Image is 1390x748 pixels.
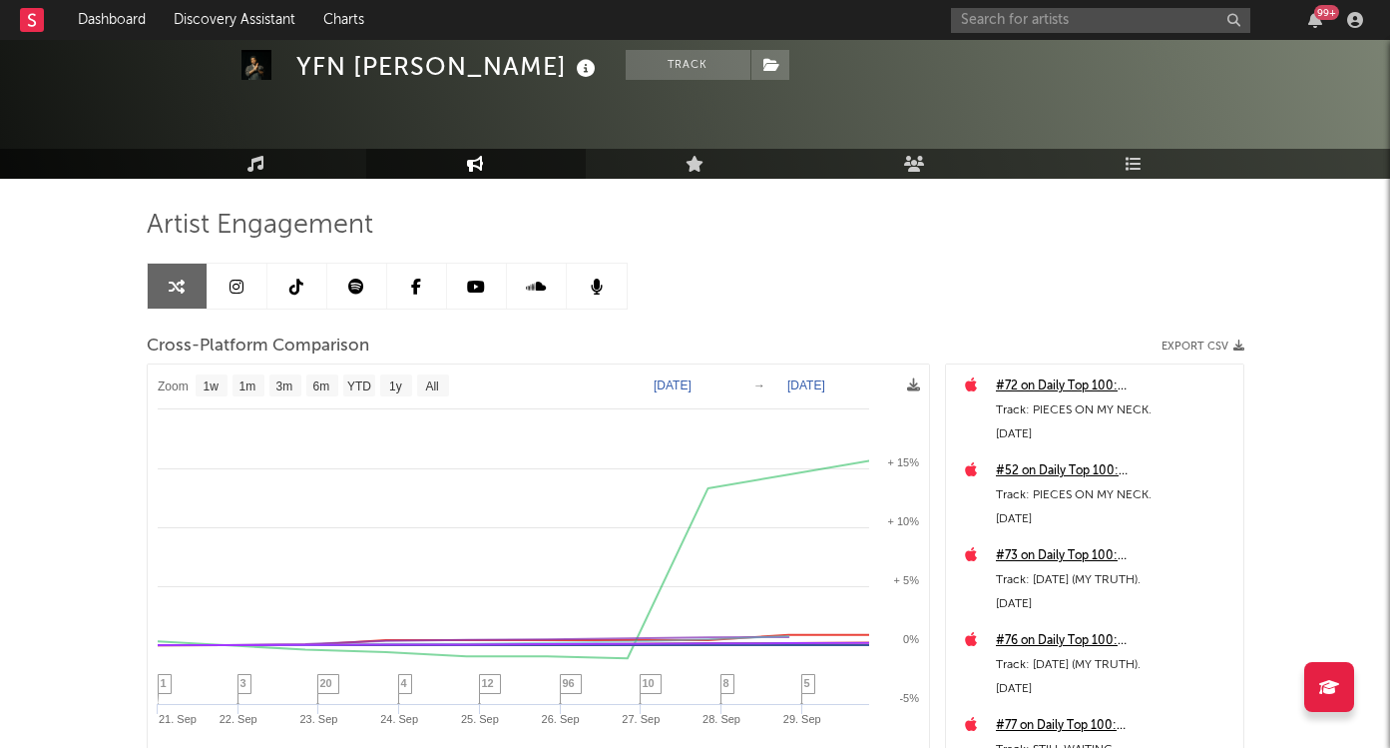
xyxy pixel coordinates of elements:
text: 27. Sep [622,713,660,725]
text: -5% [899,692,919,704]
div: Track: PIECES ON MY NECK. [996,398,1233,422]
text: Zoom [158,379,189,393]
span: Cross-Platform Comparison [147,335,369,359]
input: Search for artists [951,8,1250,33]
div: Track: [DATE] (MY TRUTH). [996,568,1233,592]
text: 29. Sep [782,713,820,725]
div: YFN [PERSON_NAME] [296,50,601,83]
a: #73 on Daily Top 100: [GEOGRAPHIC_DATA] [996,544,1233,568]
text: 1w [203,379,219,393]
text: 23. Sep [299,713,337,725]
a: #52 on Daily Top 100: [GEOGRAPHIC_DATA] [996,459,1233,483]
text: 3m [275,379,292,393]
span: 8 [723,677,729,689]
span: 96 [563,677,575,689]
span: 3 [240,677,246,689]
div: Track: PIECES ON MY NECK. [996,483,1233,507]
span: 1 [161,677,167,689]
div: [DATE] [996,422,1233,446]
text: All [425,379,438,393]
text: 28. Sep [702,713,740,725]
text: 1y [389,379,402,393]
div: [DATE] [996,592,1233,616]
a: #72 on Daily Top 100: [GEOGRAPHIC_DATA] [996,374,1233,398]
text: + 10% [887,515,919,527]
div: [DATE] [996,677,1233,701]
text: [DATE] [654,378,692,392]
text: 1m [238,379,255,393]
span: 5 [804,677,810,689]
text: + 5% [893,574,919,586]
text: 24. Sep [380,713,418,725]
span: 20 [320,677,332,689]
text: 21. Sep [158,713,196,725]
div: 99 + [1314,5,1339,20]
text: 0% [903,633,919,645]
text: 26. Sep [541,713,579,725]
a: #76 on Daily Top 100: [GEOGRAPHIC_DATA] [996,629,1233,653]
span: Artist Engagement [147,214,373,238]
text: 22. Sep [219,713,256,725]
a: #77 on Daily Top 100: [GEOGRAPHIC_DATA] [996,714,1233,738]
text: + 15% [887,456,919,468]
span: 12 [482,677,494,689]
text: 25. Sep [460,713,498,725]
div: Track: [DATE] (MY TRUTH). [996,653,1233,677]
span: 4 [401,677,407,689]
text: → [753,378,765,392]
text: [DATE] [787,378,825,392]
text: YTD [346,379,370,393]
button: Export CSV [1161,341,1244,353]
span: 10 [643,677,655,689]
button: Track [626,50,750,80]
text: 6m [312,379,329,393]
div: [DATE] [996,507,1233,531]
button: 99+ [1308,12,1322,28]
